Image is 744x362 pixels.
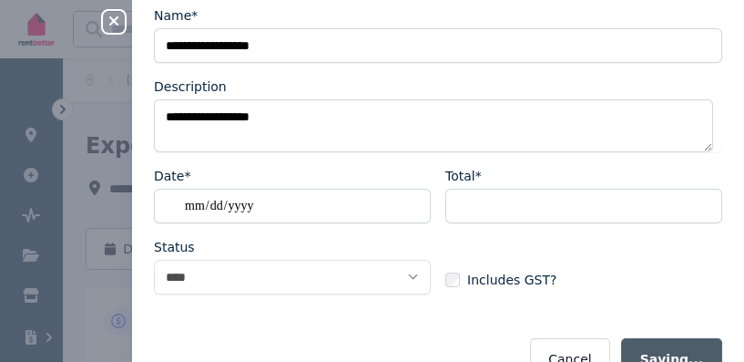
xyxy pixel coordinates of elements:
[467,271,556,289] span: Includes GST?
[154,6,198,25] label: Name*
[154,167,190,185] label: Date*
[154,78,227,96] label: Description
[445,167,482,185] label: Total*
[154,238,195,256] label: Status
[445,273,460,287] input: Includes GST?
